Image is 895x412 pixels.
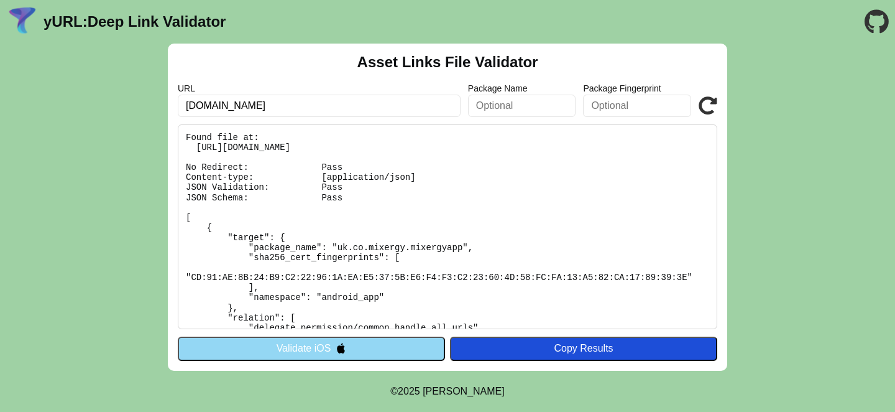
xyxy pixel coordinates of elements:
pre: Found file at: [URL][DOMAIN_NAME] No Redirect: Pass Content-type: [application/json] JSON Validat... [178,124,717,329]
div: Copy Results [456,343,711,354]
img: appleIcon.svg [336,343,346,353]
a: Michael Ibragimchayev's Personal Site [423,386,505,396]
a: yURL:Deep Link Validator [44,13,226,30]
input: Required [178,95,461,117]
button: Validate iOS [178,337,445,360]
label: Package Fingerprint [583,83,691,93]
label: Package Name [468,83,576,93]
input: Optional [468,95,576,117]
h2: Asset Links File Validator [357,54,538,71]
button: Copy Results [450,337,717,360]
img: yURL Logo [6,6,39,38]
label: URL [178,83,461,93]
span: 2025 [398,386,420,396]
input: Optional [583,95,691,117]
footer: © [390,371,504,412]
